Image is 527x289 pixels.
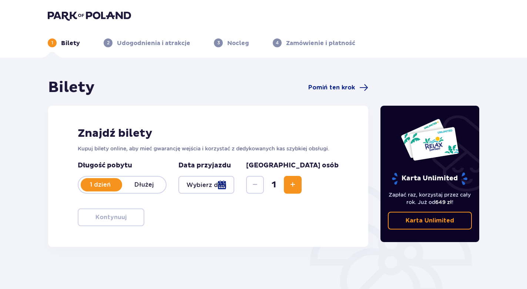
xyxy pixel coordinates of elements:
[246,161,339,170] p: [GEOGRAPHIC_DATA] osób
[48,78,95,97] h1: Bilety
[406,217,454,225] p: Karta Unlimited
[265,179,282,190] span: 1
[388,212,472,229] a: Karta Unlimited
[308,84,355,92] span: Pomiń ten krok
[246,176,264,194] button: Decrease
[227,39,249,47] p: Nocleg
[51,40,53,46] p: 1
[217,40,220,46] p: 3
[61,39,80,47] p: Bilety
[117,39,190,47] p: Udogodnienia i atrakcje
[48,10,131,21] img: Park of Poland logo
[122,181,166,189] p: Dłużej
[284,176,302,194] button: Increase
[286,39,355,47] p: Zamówienie i płatność
[391,172,468,185] p: Karta Unlimited
[276,40,279,46] p: 4
[308,83,368,92] a: Pomiń ten krok
[78,126,339,140] h2: Znajdź bilety
[78,145,339,152] p: Kupuj bilety online, aby mieć gwarancję wejścia i korzystać z dedykowanych kas szybkiej obsługi.
[95,213,127,221] p: Kontynuuj
[78,161,167,170] p: Długość pobytu
[178,161,231,170] p: Data przyjazdu
[78,208,144,226] button: Kontynuuj
[78,181,122,189] p: 1 dzień
[107,40,110,46] p: 2
[388,191,472,206] p: Zapłać raz, korzystaj przez cały rok. Już od !
[435,199,452,205] span: 649 zł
